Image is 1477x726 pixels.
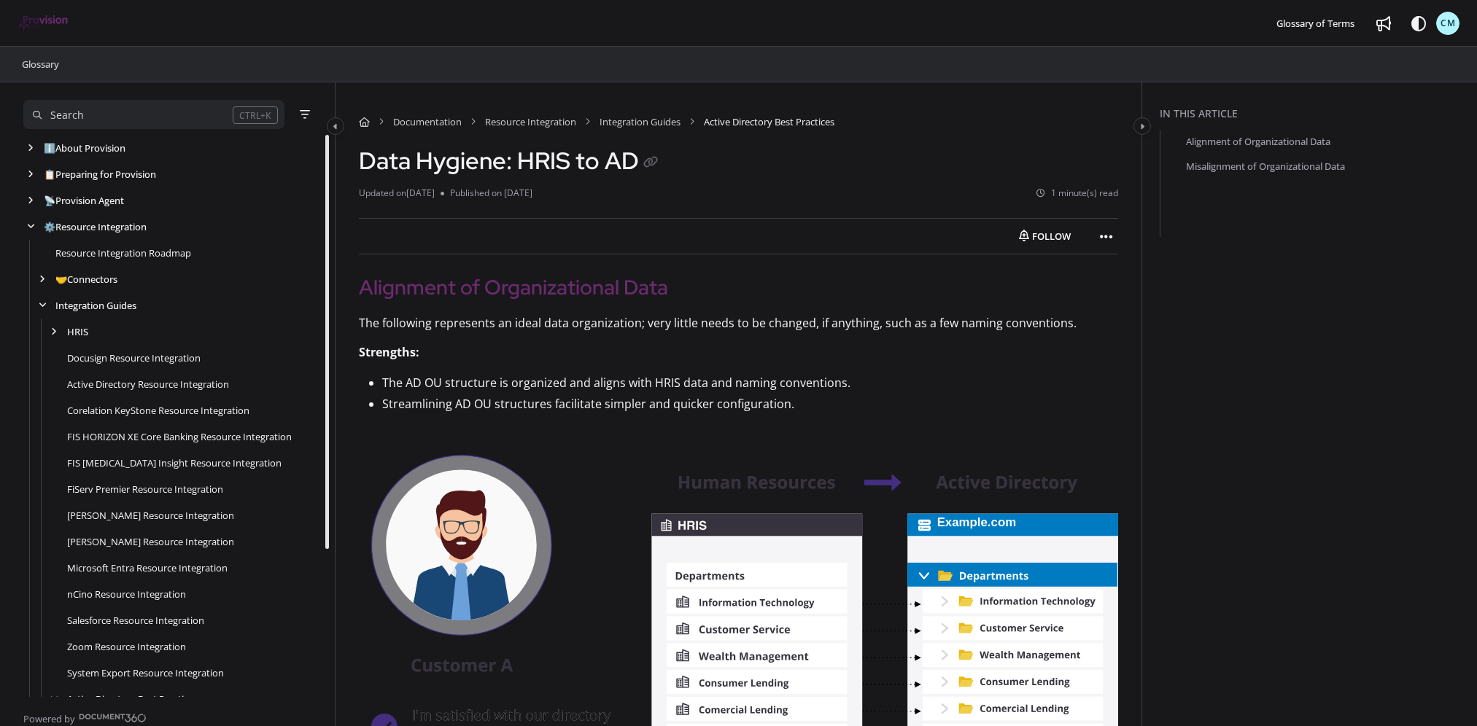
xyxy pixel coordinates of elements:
[47,325,61,339] div: arrow
[359,314,1118,332] p: The following represents an ideal data organization; very little needs to be changed, if anything...
[67,534,234,549] a: Jack Henry Symitar Resource Integration
[67,429,292,444] a: FIS HORIZON XE Core Banking Resource Integration
[55,272,117,286] a: Connectors
[67,403,249,418] a: Corelation KeyStone Resource Integration
[67,377,229,391] a: Active Directory Resource Integration
[55,298,136,313] a: Integration Guides
[55,273,67,286] span: 🤝
[47,692,61,706] div: arrow
[23,141,38,155] div: arrow
[1133,117,1151,135] button: Category toggle
[55,246,191,260] a: Resource Integration Roadmap
[23,711,75,726] span: Powered by
[67,351,201,365] a: Docusign Resource Integration
[1441,17,1456,31] span: CM
[1372,12,1395,35] a: Whats new
[1407,12,1430,35] button: Theme options
[44,141,125,155] a: About Provision
[704,114,834,129] span: Active Directory Best Practices
[1095,225,1118,248] button: Article more options
[296,106,314,123] button: Filter
[35,299,50,313] div: arrow
[44,167,156,181] a: Preparing for Provision
[1436,12,1459,35] button: CM
[18,15,69,31] img: brand logo
[44,141,55,155] span: ℹ️
[23,168,38,181] div: arrow
[67,324,88,339] a: HRIS
[67,639,186,654] a: Zoom Resource Integration
[44,220,55,233] span: ⚙️
[67,561,228,575] a: Microsoft Entra Resource Integration
[44,219,147,234] a: Resource Integration
[327,117,344,135] button: Category toggle
[639,152,662,175] button: Copy link of Data Hygiene: HRIS to AD
[359,187,441,200] li: Updated on [DATE]
[44,168,55,181] span: 📋
[359,272,1118,302] h2: Alignment of Organizational Data
[67,508,234,523] a: Jack Henry SilverLake Resource Integration
[1036,187,1118,200] li: 1 minute(s) read
[1160,106,1471,122] div: In this article
[382,372,1118,394] p: The AD OU structure is organized and aligns with HRIS data and naming conventions.
[600,114,681,129] a: Integration Guides
[44,194,55,207] span: 📡
[67,665,224,680] a: System Export Resource Integration
[79,714,147,722] img: Document360
[1186,134,1330,149] a: Alignment of Organizational Data
[1007,225,1083,248] button: Follow
[50,107,84,123] div: Search
[393,114,462,129] a: Documentation
[485,114,576,129] a: Resource Integration
[441,187,532,200] li: Published on [DATE]
[359,114,370,129] a: Home
[1276,17,1354,30] span: Glossary of Terms
[382,394,1118,415] p: Streamlining AD OU structures facilitate simpler and quicker configuration.
[23,220,38,234] div: arrow
[67,482,223,496] a: FiServ Premier Resource Integration
[23,100,284,129] button: Search
[1186,159,1345,173] a: Misalignment of Organizational Data
[18,15,69,32] a: Project logo
[35,273,50,286] div: arrow
[67,613,204,628] a: Salesforce Resource Integration
[44,193,124,208] a: Provision Agent
[67,587,186,601] a: nCino Resource Integration
[67,692,198,706] a: Active Directory Best Practices
[23,709,147,726] a: Powered by Document360 - opens in a new tab
[359,344,419,360] strong: Strengths:
[67,456,282,470] a: FIS IBS Insight Resource Integration
[23,194,38,208] div: arrow
[359,147,662,175] h1: Data Hygiene: HRIS to AD
[233,106,278,124] div: CTRL+K
[20,55,61,73] a: Glossary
